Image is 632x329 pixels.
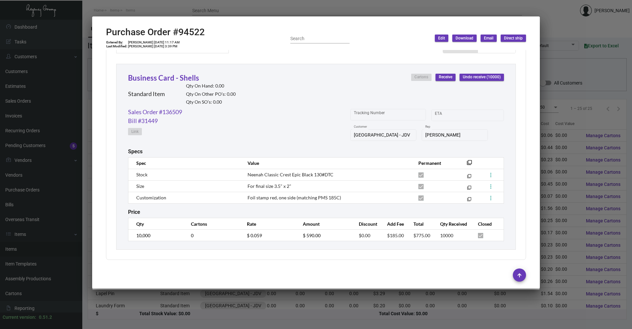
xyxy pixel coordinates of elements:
[296,218,352,230] th: Amount
[248,172,333,177] span: Neenah Classic Crest Epic Black 130#DTC
[39,314,52,321] div: 0.51.2
[435,35,448,42] button: Edit
[248,183,291,189] span: For final size 3.5" x 2"
[438,36,445,41] span: Edit
[414,74,428,80] span: Cartons
[467,198,471,203] mat-icon: filter_none
[456,36,473,41] span: Download
[184,218,240,230] th: Cartons
[128,44,180,48] td: [PERSON_NAME] [DATE] 3:39 PM
[411,74,432,81] button: Cartons
[471,218,504,230] th: Closed
[128,209,140,215] h2: Price
[128,90,165,98] h2: Standard Item
[128,108,182,116] a: Sales Order #136509
[467,175,471,180] mat-icon: filter_none
[412,157,457,169] th: Permanent
[484,36,493,41] span: Email
[352,218,381,230] th: Discount
[128,40,180,44] td: [PERSON_NAME] [DATE] 11:17 AM
[128,116,158,125] a: Bill #31449
[359,233,370,238] span: $0.00
[435,74,456,81] button: Receive
[186,91,236,97] h2: Qty On Other PO’s: 0.00
[106,44,128,48] td: Last Modified:
[461,113,492,118] input: End date
[439,74,452,80] span: Receive
[131,129,139,135] span: Link
[481,35,497,42] button: Email
[407,218,433,230] th: Total
[240,218,296,230] th: Rate
[186,83,236,89] h2: Qty On Hand: 0.00
[106,40,128,44] td: Entered By:
[467,187,471,191] mat-icon: filter_none
[460,74,504,81] button: Undo receive (10000)
[128,73,199,82] a: Business Card - Shells
[501,35,526,42] button: Direct ship
[435,113,455,118] input: Start date
[381,218,407,230] th: Add Fee
[387,233,404,238] span: $185.00
[186,99,236,105] h2: Qty On SO’s: 0.00
[467,162,472,167] mat-icon: filter_none
[136,172,147,177] span: Stock
[452,35,477,42] button: Download
[241,157,412,169] th: Value
[128,218,184,230] th: Qty
[434,218,472,230] th: Qty Received
[128,148,143,155] h2: Specs
[463,74,501,80] span: Undo receive (10000)
[248,195,341,200] span: Foil stamp red, one side (matching PMS 185C)
[413,233,430,238] span: $775.00
[136,195,166,200] span: Customization
[440,233,453,238] span: 10000
[136,183,144,189] span: Size
[128,128,142,135] button: Link
[3,314,36,321] div: Current version:
[106,27,205,38] h2: Purchase Order #94522
[504,36,523,41] span: Direct ship
[128,157,241,169] th: Spec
